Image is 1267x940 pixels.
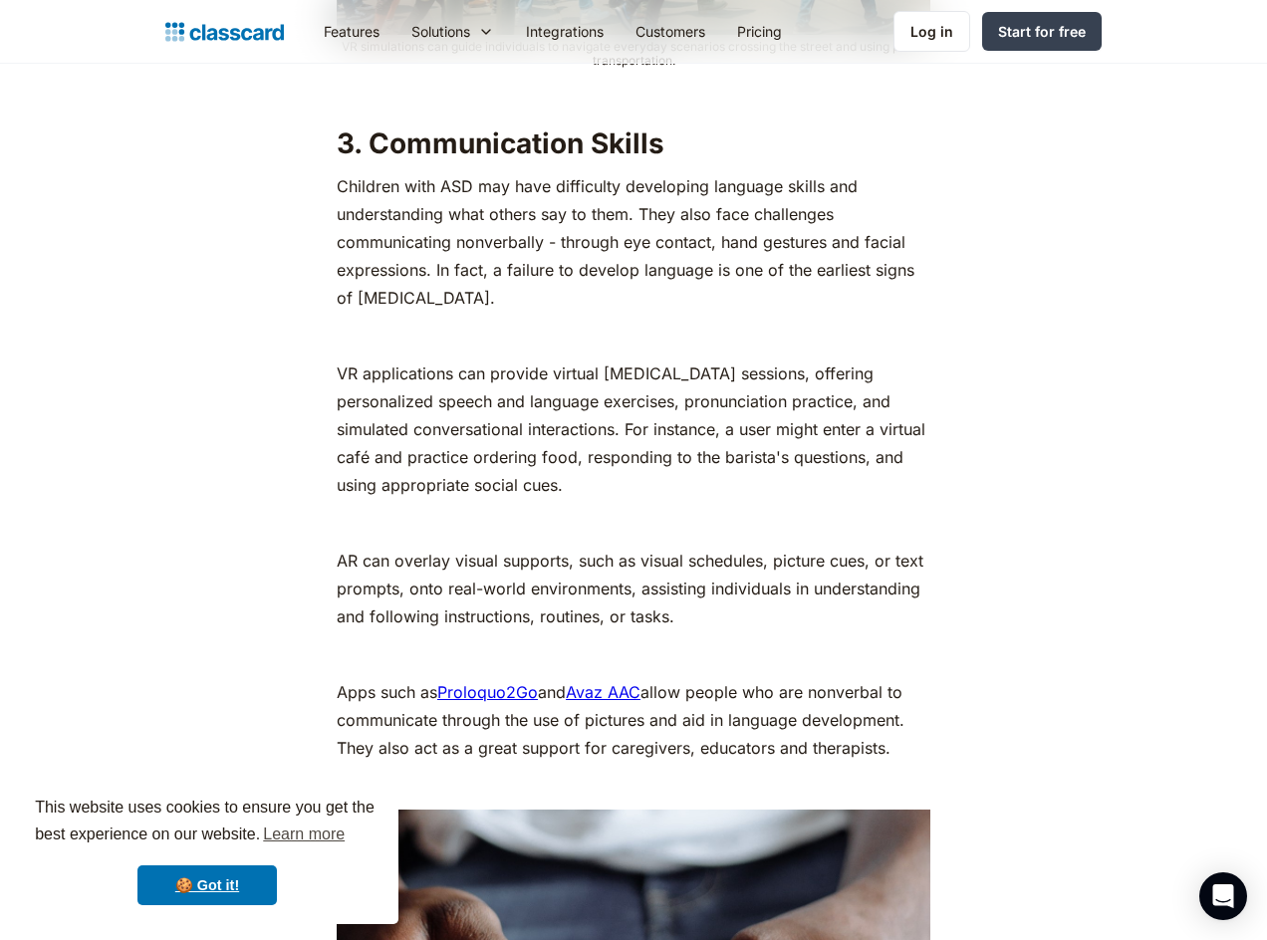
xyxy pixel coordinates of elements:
p: ‍ [337,509,930,537]
p: ‍ [337,772,930,800]
div: Solutions [395,9,510,54]
p: ‍ [337,322,930,350]
strong: 3. Communication Skills [337,126,664,160]
div: Open Intercom Messenger [1199,872,1247,920]
a: Features [308,9,395,54]
p: Children with ASD may have difficulty developing language skills and understanding what others sa... [337,172,930,312]
a: Customers [620,9,721,54]
a: Log in [893,11,970,52]
a: Avaz AAC [566,682,640,702]
div: Start for free [998,21,1086,42]
a: Proloquo2Go [437,682,538,702]
p: VR applications can provide virtual [MEDICAL_DATA] sessions, offering personalized speech and lan... [337,359,930,499]
a: learn more about cookies [260,820,348,849]
p: ‍ [337,640,930,668]
a: Pricing [721,9,798,54]
a: home [165,18,284,46]
a: Start for free [982,12,1102,51]
div: cookieconsent [16,777,398,924]
div: Log in [910,21,953,42]
a: Integrations [510,9,620,54]
div: Solutions [411,21,470,42]
span: This website uses cookies to ensure you get the best experience on our website. [35,796,380,849]
a: dismiss cookie message [137,865,277,905]
p: ‍ [337,78,930,106]
p: AR can overlay visual supports, such as visual schedules, picture cues, or text prompts, onto rea... [337,547,930,630]
p: Apps such as and allow people who are nonverbal to communicate through the use of pictures and ai... [337,678,930,762]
